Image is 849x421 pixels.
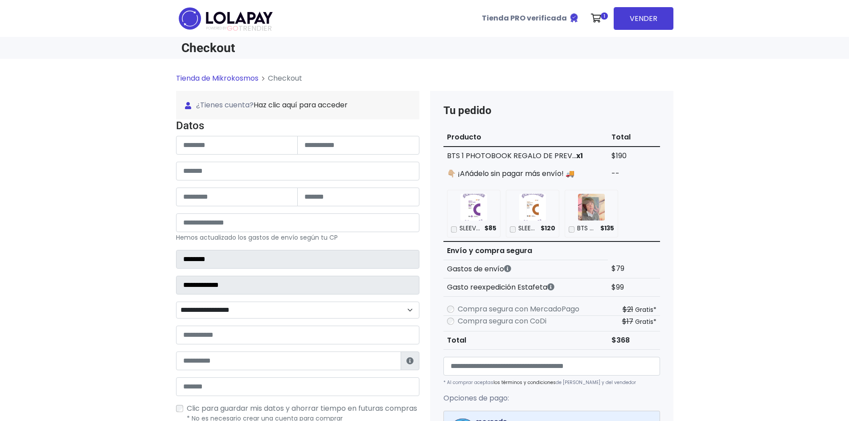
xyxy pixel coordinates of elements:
span: ¿Tienes cuenta? [185,100,410,110]
nav: breadcrumb [176,73,673,91]
small: Gratis* [635,305,656,314]
th: Producto [443,128,608,147]
th: Total [443,331,608,349]
p: SLEEVES 80 X 120 mm [518,224,537,233]
i: Estafeta cobra este monto extra por ser un CP de difícil acceso [547,283,554,290]
p: BTS PHOTOCARD JIN ARMY MEMBRESIA [577,224,597,233]
b: Tienda PRO verificada [482,13,567,23]
span: TRENDIER [206,25,272,33]
img: logo [176,4,275,33]
span: Clic para guardar mis datos y ahorrar tiempo en futuras compras [187,403,417,413]
td: $190 [608,147,660,165]
img: Tienda verificada [569,12,579,23]
span: $120 [541,224,555,233]
li: Checkout [258,73,302,84]
td: -- [608,165,660,183]
th: Envío y compra segura [443,241,608,260]
td: 👇🏼 ¡Añádelo sin pagar más envío! 🚚 [443,165,608,183]
a: VENDER [614,7,673,30]
h4: Tu pedido [443,104,660,117]
span: $135 [600,224,614,233]
s: $17 [622,316,633,327]
th: Gasto reexpedición Estafeta [443,278,608,296]
strong: x1 [576,151,583,161]
p: SLEEVES 56 X 87 mm (Nueva presentación) [459,224,481,233]
i: Los gastos de envío dependen de códigos postales. ¡Te puedes llevar más productos en un solo envío ! [504,265,511,272]
a: 1 [587,5,610,32]
th: Gastos de envío [443,260,608,278]
h4: Datos [176,119,419,132]
span: GO [227,23,238,33]
p: * Al comprar aceptas de [PERSON_NAME] y del vendedor [443,379,660,386]
a: los términos y condiciones [493,379,556,386]
a: Tienda de Mikrokosmos [176,73,258,83]
td: $368 [608,331,660,349]
img: SLEEVES 80 X 120 mm [519,194,546,221]
i: Estafeta lo usará para ponerse en contacto en caso de tener algún problema con el envío [406,357,414,364]
td: $99 [608,278,660,296]
label: Compra segura con MercadoPago [458,304,579,315]
img: BTS PHOTOCARD JIN ARMY MEMBRESIA [578,194,605,221]
span: $85 [484,224,496,233]
th: Total [608,128,660,147]
img: SLEEVES 56 X 87 mm (Nueva presentación) [460,194,487,221]
a: Haz clic aquí para acceder [254,100,348,110]
p: Opciones de pago: [443,393,660,404]
td: BTS 1 PHOTOBOOK REGALO DE PREV... [443,147,608,165]
span: 1 [601,12,608,20]
small: Gratis* [635,317,656,326]
small: Hemos actualizado los gastos de envío según tu CP [176,233,338,242]
h1: Checkout [181,41,419,55]
s: $21 [623,304,633,315]
label: Compra segura con CoDi [458,316,546,327]
td: $79 [608,260,660,278]
span: POWERED BY [206,26,227,31]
